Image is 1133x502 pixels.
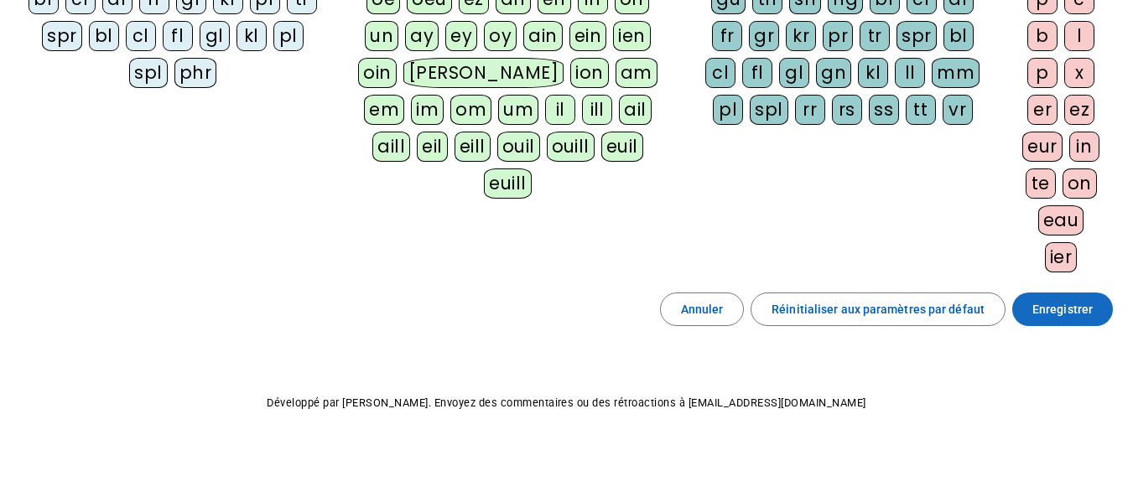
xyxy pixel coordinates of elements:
div: aill [372,132,410,162]
button: Annuler [660,292,745,326]
div: um [498,95,538,125]
div: bl [943,21,974,51]
div: spr [42,21,82,51]
div: ey [445,21,477,51]
div: x [1064,58,1094,88]
div: gr [749,21,779,51]
div: eur [1022,132,1063,162]
div: ill [582,95,612,125]
div: rr [795,95,825,125]
div: spl [129,58,168,88]
div: euill [484,168,531,199]
div: l [1064,21,1094,51]
div: pr [823,21,853,51]
div: om [450,95,491,125]
div: ion [570,58,609,88]
div: ez [1064,95,1094,125]
div: in [1069,132,1099,162]
div: gl [779,58,809,88]
div: pl [713,95,743,125]
div: eil [417,132,448,162]
div: tr [860,21,890,51]
div: eill [455,132,491,162]
div: ein [569,21,607,51]
div: ouill [547,132,595,162]
div: er [1027,95,1058,125]
button: Enregistrer [1012,292,1113,326]
div: vr [943,95,973,125]
div: cl [705,58,735,88]
div: [PERSON_NAME] [403,58,564,88]
div: kl [236,21,267,51]
div: te [1026,168,1056,199]
div: fl [163,21,193,51]
div: ss [869,95,899,125]
div: kl [858,58,888,88]
div: kr [786,21,816,51]
div: oin [358,58,397,88]
div: gn [816,58,851,88]
p: Développé par [PERSON_NAME]. Envoyez des commentaires ou des rétroactions à [EMAIL_ADDRESS][DOMAI... [13,393,1120,413]
div: un [365,21,398,51]
div: il [545,95,575,125]
div: b [1027,21,1058,51]
div: mm [932,58,980,88]
div: ain [523,21,563,51]
div: ay [405,21,439,51]
span: Enregistrer [1032,299,1093,319]
div: am [616,58,657,88]
div: fl [742,58,772,88]
div: pl [273,21,304,51]
div: phr [174,58,217,88]
div: fr [712,21,742,51]
div: bl [89,21,119,51]
div: em [364,95,404,125]
div: cl [126,21,156,51]
div: oy [484,21,517,51]
div: p [1027,58,1058,88]
div: spl [750,95,788,125]
div: tt [906,95,936,125]
button: Réinitialiser aux paramètres par défaut [751,292,1006,326]
div: spr [897,21,937,51]
div: ien [613,21,651,51]
div: gl [200,21,230,51]
div: ll [895,58,925,88]
div: ouil [497,132,540,162]
span: Réinitialiser aux paramètres par défaut [772,299,985,319]
div: euil [601,132,643,162]
div: ier [1045,242,1078,272]
div: eau [1038,205,1084,235]
div: rs [832,95,862,125]
div: ail [619,95,652,125]
div: im [411,95,444,125]
span: Annuler [681,299,724,319]
div: on [1063,168,1097,199]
